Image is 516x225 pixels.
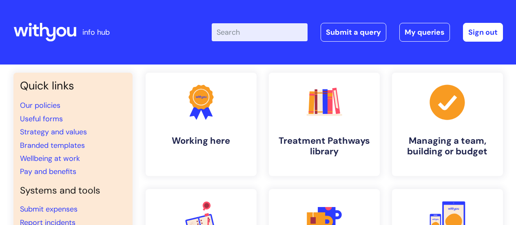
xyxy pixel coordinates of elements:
h4: Systems and tools [20,185,126,196]
a: Our policies [20,100,60,110]
a: Working here [146,73,257,176]
h4: Managing a team, building or budget [399,136,496,157]
input: Search [212,23,308,41]
h4: Working here [152,136,250,146]
a: Branded templates [20,140,85,150]
a: Treatment Pathways library [269,73,380,176]
a: Strategy and values [20,127,87,137]
a: Sign out [463,23,503,42]
a: Useful forms [20,114,63,124]
h4: Treatment Pathways library [275,136,373,157]
a: Wellbeing at work [20,154,80,163]
a: Managing a team, building or budget [392,73,503,176]
div: | - [212,23,503,42]
p: info hub [82,26,110,39]
h3: Quick links [20,79,126,92]
a: Submit expenses [20,204,78,214]
a: My queries [399,23,450,42]
a: Pay and benefits [20,167,76,176]
a: Submit a query [321,23,386,42]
